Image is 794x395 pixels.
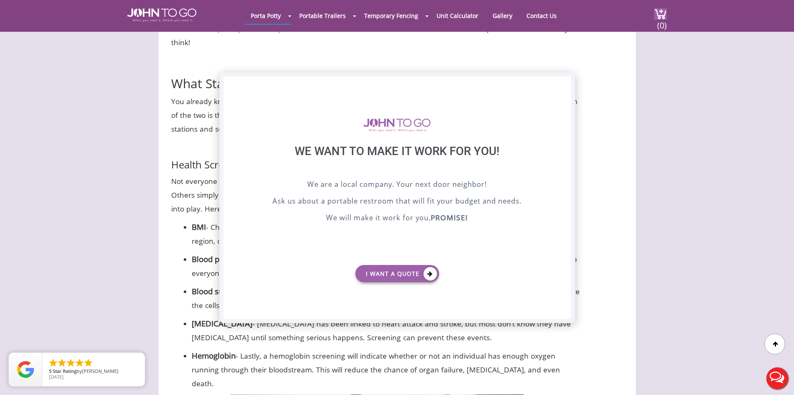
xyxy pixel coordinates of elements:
[75,358,85,368] li: 
[49,374,64,380] span: [DATE]
[244,179,550,191] p: We are a local company. Your next door neighbor!
[57,358,67,368] li: 
[83,358,93,368] li: 
[355,265,439,282] a: I want a Quote
[49,368,51,374] span: 5
[53,368,77,374] span: Star Rating
[761,362,794,395] button: Live Chat
[244,196,550,208] p: Ask us about a portable restroom that will fit your budget and needs.
[244,212,550,225] p: We will make it work for you,
[66,358,76,368] li: 
[244,144,550,179] div: We want to make it work for you!
[48,358,58,368] li: 
[17,361,34,378] img: Review Rating
[49,369,138,375] span: by
[82,368,118,374] span: [PERSON_NAME]
[431,212,468,222] b: PROMISE!
[363,118,431,132] img: logo of viptogo
[558,76,570,91] div: X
